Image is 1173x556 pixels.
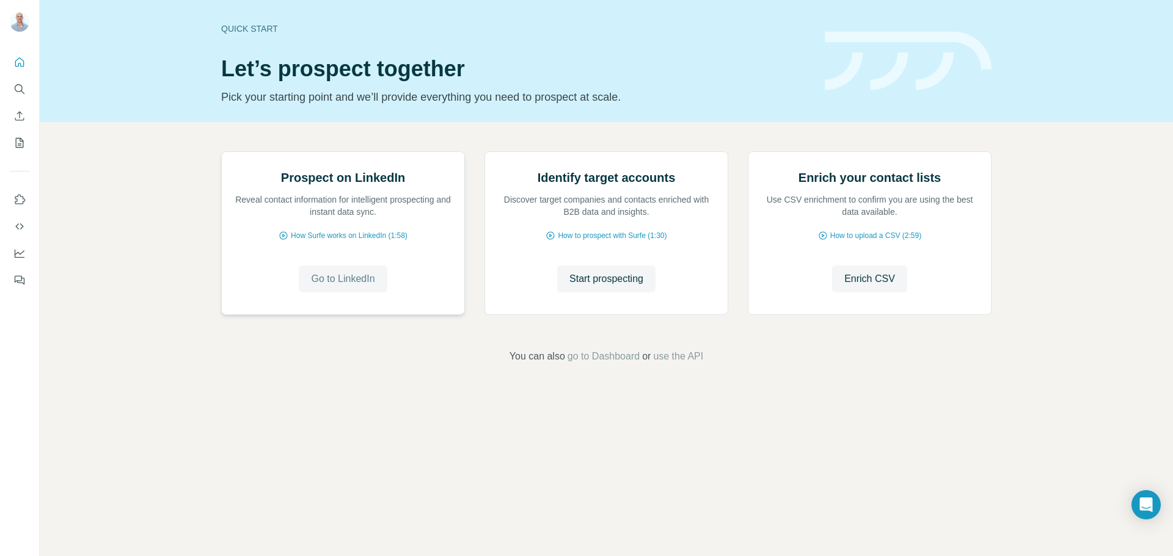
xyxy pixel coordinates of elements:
span: How Surfe works on LinkedIn (1:58) [291,230,407,241]
div: Open Intercom Messenger [1131,490,1161,519]
span: Go to LinkedIn [311,272,375,286]
h1: Let’s prospect together [221,57,810,81]
button: Use Surfe on LinkedIn [10,189,29,211]
button: Quick start [10,51,29,73]
span: You can also [510,349,565,364]
button: Dashboard [10,242,29,264]
button: Feedback [10,269,29,291]
span: How to prospect with Surfe (1:30) [558,230,667,241]
img: Avatar [10,12,29,32]
h2: Enrich your contact lists [798,169,941,186]
button: Search [10,78,29,100]
div: Quick start [221,23,810,35]
p: Reveal contact information for intelligent prospecting and instant data sync. [234,193,452,218]
button: Enrich CSV [10,105,29,127]
button: Go to LinkedIn [299,265,387,292]
img: banner [825,32,992,91]
button: Enrich CSV [832,265,907,292]
p: Discover target companies and contacts enriched with B2B data and insights. [497,193,715,218]
p: Pick your starting point and we’ll provide everything you need to prospect at scale. [221,88,810,106]
span: Enrich CSV [844,272,895,286]
span: How to upload a CSV (2:59) [830,230,921,241]
h2: Identify target accounts [538,169,676,186]
button: go to Dashboard [568,349,640,364]
span: Start prospecting [569,272,643,286]
span: or [642,349,651,364]
button: Use Surfe API [10,215,29,237]
h2: Prospect on LinkedIn [281,169,405,186]
button: use the API [653,349,703,364]
p: Use CSV enrichment to confirm you are using the best data available. [761,193,979,218]
button: Start prospecting [557,265,656,292]
button: My lists [10,132,29,154]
